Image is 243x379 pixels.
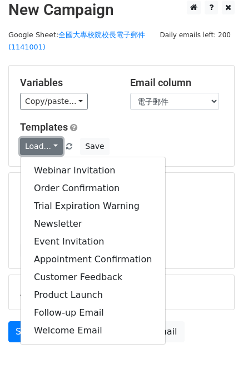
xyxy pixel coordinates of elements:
[156,31,235,39] a: Daily emails left: 200
[130,77,224,89] h5: Email column
[187,326,243,379] iframe: Chat Widget
[20,138,63,155] a: Load...
[21,304,165,322] a: Follow-up Email
[21,179,165,197] a: Order Confirmation
[8,31,145,52] small: Google Sheet:
[21,233,165,251] a: Event Invitation
[21,197,165,215] a: Trial Expiration Warning
[187,326,243,379] div: 聊天小工具
[21,322,165,340] a: Welcome Email
[21,162,165,179] a: Webinar Invitation
[20,121,68,133] a: Templates
[20,77,113,89] h5: Variables
[8,31,145,52] a: 全國大專校院校長電子郵件(1141001)
[21,251,165,268] a: Appointment Confirmation
[20,93,88,110] a: Copy/paste...
[8,1,235,19] h2: New Campaign
[80,138,109,155] button: Save
[156,29,235,41] span: Daily emails left: 200
[21,286,165,304] a: Product Launch
[21,215,165,233] a: Newsletter
[21,268,165,286] a: Customer Feedback
[8,321,45,342] a: Send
